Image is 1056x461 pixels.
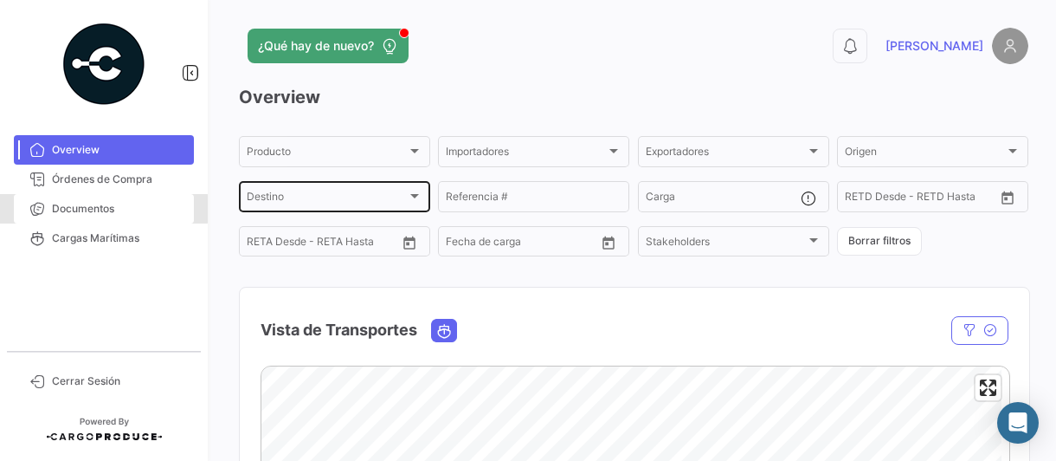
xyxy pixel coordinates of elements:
button: Enter fullscreen [976,375,1001,400]
a: Cargas Marítimas [14,224,194,253]
img: powered-by.png [61,21,147,107]
button: ¿Qué hay de nuevo? [248,29,409,63]
span: Documentos [52,201,187,217]
h3: Overview [239,85,1028,109]
button: Open calendar [596,230,621,256]
span: Cargas Marítimas [52,230,187,246]
input: Desde [845,193,876,205]
span: Importadores [446,148,606,160]
input: Desde [446,238,477,250]
input: Hasta [489,238,561,250]
h4: Vista de Transportes [261,318,417,342]
button: Open calendar [396,230,422,256]
span: Stakeholders [646,238,806,250]
span: [PERSON_NAME] [885,37,983,55]
img: placeholder-user.png [992,28,1028,64]
span: Overview [52,142,187,158]
span: ¿Qué hay de nuevo? [258,37,374,55]
button: Open calendar [995,185,1021,211]
a: Documentos [14,194,194,224]
span: Origen [845,148,1005,160]
span: Producto [247,148,407,160]
a: Overview [14,135,194,165]
button: Borrar filtros [837,227,922,256]
span: Órdenes de Compra [52,172,187,187]
div: Abrir Intercom Messenger [997,402,1039,444]
input: Hasta [290,238,362,250]
button: Ocean [432,320,456,341]
span: Exportadores [646,148,806,160]
a: Órdenes de Compra [14,165,194,194]
span: Cerrar Sesión [52,373,187,389]
input: Desde [247,238,278,250]
input: Hasta [888,193,960,205]
span: Destino [247,193,407,205]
